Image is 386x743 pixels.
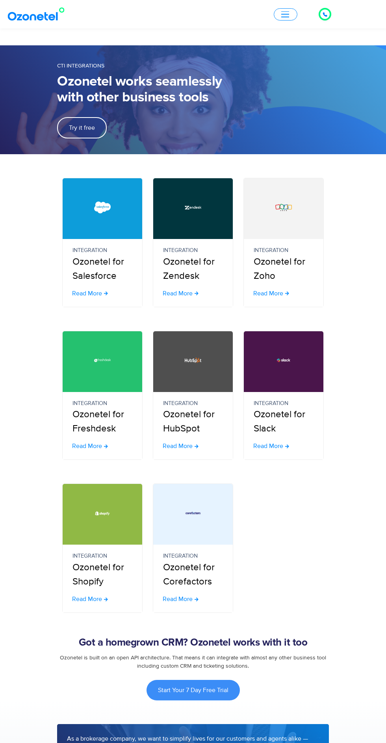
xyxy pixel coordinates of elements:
p: Ozonetel for Salesforce [72,246,132,283]
span: Read More [72,290,102,297]
small: Integration [72,399,132,408]
small: Integration [72,246,132,255]
small: Integration [72,552,132,560]
a: Read More [163,596,199,602]
img: Salesforce CTI Integration with Call Center Software [94,189,111,226]
p: Ozonetel for Slack [254,399,314,436]
p: Ozonetel for HubSpot [163,399,223,436]
span: CTI Integrations [57,62,104,69]
a: Read More [72,290,108,297]
p: Ozonetel for Zoho [254,246,314,283]
a: Read More [253,290,289,297]
span: Start Your 7 Day Free Trial [158,687,228,693]
p: Ozonetel for Freshdesk [72,399,132,436]
h2: Got a homegrown CRM? Ozonetel works with it too [57,637,329,649]
small: Integration [163,399,223,408]
a: Try it free [57,117,107,138]
span: Try it free [69,125,95,131]
a: Read More [253,443,289,449]
span: Read More [72,443,102,449]
span: Read More [253,290,283,297]
small: Integration [254,399,314,408]
span: Read More [163,596,193,602]
h1: Ozonetel works seamlessly with other business tools [57,74,238,105]
a: Start Your 7 Day Free Trial [147,680,240,700]
span: Read More [163,290,193,297]
span: Ozonetel is built on an open API architecture. That means it can integrate with almost any other ... [60,654,326,669]
img: Freshdesk Call Center Integration [94,342,111,379]
span: Read More [72,596,102,602]
a: Read More [163,290,199,297]
p: Ozonetel for Zendesk [163,246,223,283]
small: Integration [254,246,314,255]
span: Read More [253,443,283,449]
img: Zendesk Call Center Integration [185,189,201,226]
small: Integration [163,552,223,560]
p: Ozonetel for Corefactors [163,552,223,589]
a: Read More [72,596,108,602]
p: Ozonetel for Shopify [72,552,132,589]
span: Read More [163,443,193,449]
small: Integration [163,246,223,255]
a: Read More [72,443,108,449]
a: Read More [163,443,199,449]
